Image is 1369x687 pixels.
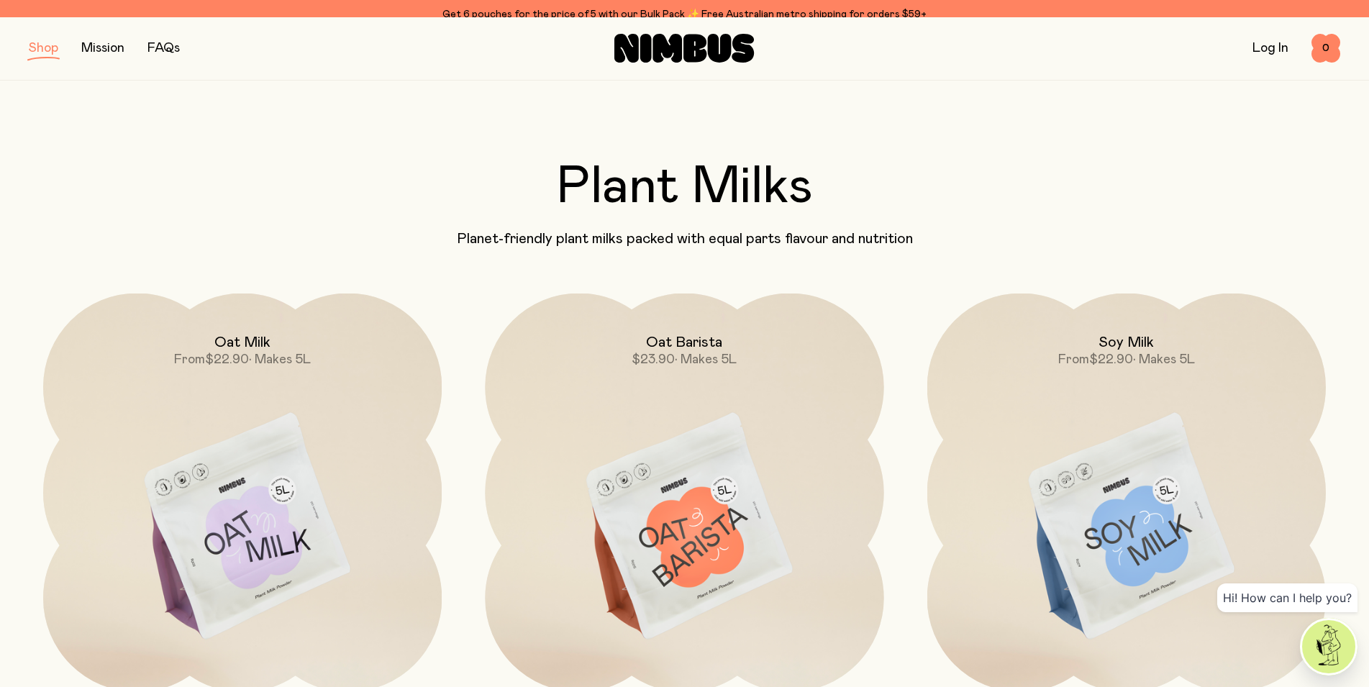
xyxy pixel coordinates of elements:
[29,230,1340,247] p: Planet-friendly plant milks packed with equal parts flavour and nutrition
[1089,353,1133,366] span: $22.90
[81,42,124,55] a: Mission
[646,334,722,351] h2: Oat Barista
[1217,583,1357,612] div: Hi! How can I help you?
[205,353,249,366] span: $22.90
[1133,353,1195,366] span: • Makes 5L
[1252,42,1288,55] a: Log In
[675,353,737,366] span: • Makes 5L
[1099,334,1154,351] h2: Soy Milk
[1058,353,1089,366] span: From
[632,353,675,366] span: $23.90
[29,6,1340,23] div: Get 6 pouches for the price of 5 with our Bulk Pack ✨ Free Australian metro shipping for orders $59+
[174,353,205,366] span: From
[214,334,270,351] h2: Oat Milk
[29,161,1340,213] h2: Plant Milks
[1311,34,1340,63] button: 0
[249,353,311,366] span: • Makes 5L
[1302,620,1355,673] img: agent
[147,42,180,55] a: FAQs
